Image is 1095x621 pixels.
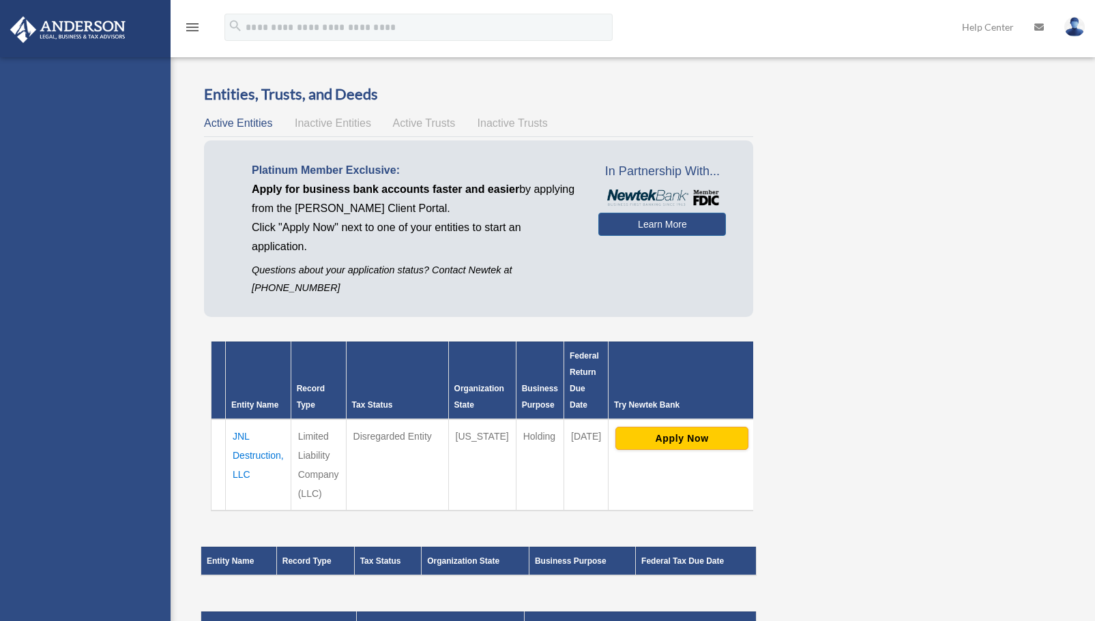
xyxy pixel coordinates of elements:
[252,218,578,256] p: Click "Apply Now" next to one of your entities to start an application.
[478,117,548,129] span: Inactive Trusts
[276,547,354,575] th: Record Type
[615,427,748,450] button: Apply Now
[204,84,753,105] h3: Entities, Trusts, and Deeds
[529,547,635,575] th: Business Purpose
[252,262,578,296] p: Questions about your application status? Contact Newtek at [PHONE_NUMBER]
[295,117,371,129] span: Inactive Entities
[448,419,516,511] td: [US_STATE]
[226,419,291,511] td: JNL Destruction, LLC
[228,18,243,33] i: search
[291,342,346,419] th: Record Type
[252,161,578,180] p: Platinum Member Exclusive:
[354,547,422,575] th: Tax Status
[252,183,519,195] span: Apply for business bank accounts faster and easier
[448,342,516,419] th: Organization State
[564,342,609,419] th: Federal Return Due Date
[204,117,272,129] span: Active Entities
[252,180,578,218] p: by applying from the [PERSON_NAME] Client Portal.
[226,342,291,419] th: Entity Name
[291,419,346,511] td: Limited Liability Company (LLC)
[614,397,750,413] div: Try Newtek Bank
[1064,17,1085,37] img: User Pic
[422,547,529,575] th: Organization State
[393,117,456,129] span: Active Trusts
[516,419,564,511] td: Holding
[201,547,277,575] th: Entity Name
[564,419,609,511] td: [DATE]
[605,190,719,206] img: NewtekBankLogoSM.png
[636,547,757,575] th: Federal Tax Due Date
[184,19,201,35] i: menu
[184,24,201,35] a: menu
[598,161,726,183] span: In Partnership With...
[346,342,448,419] th: Tax Status
[598,213,726,236] a: Learn More
[6,16,130,43] img: Anderson Advisors Platinum Portal
[346,419,448,511] td: Disregarded Entity
[516,342,564,419] th: Business Purpose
